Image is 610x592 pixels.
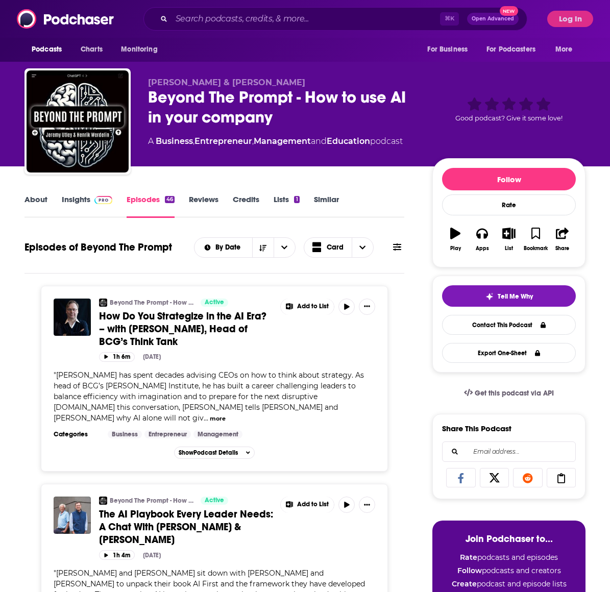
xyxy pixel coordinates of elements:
span: Charts [81,42,103,57]
span: Open Advanced [472,16,514,21]
span: [PERSON_NAME] & [PERSON_NAME] [148,78,305,87]
span: By Date [215,244,244,251]
a: Copy Link [547,468,576,487]
a: Business [108,430,142,438]
button: tell me why sparkleTell Me Why [442,285,576,307]
button: Show More Button [359,299,375,315]
button: Open AdvancedNew [467,13,519,25]
span: Card [327,244,344,251]
li: podcasts and creators [443,566,575,575]
a: Share on Facebook [446,468,476,487]
div: Rate [442,194,576,215]
a: Episodes46 [127,194,175,218]
span: Active [205,496,224,506]
strong: Create [452,579,477,588]
span: New [500,6,518,16]
span: For Business [427,42,468,57]
img: Beyond The Prompt - How to use AI in your company [99,299,107,307]
button: open menu [480,40,550,59]
a: InsightsPodchaser Pro [62,194,112,218]
h3: Join Podchaser to... [443,533,575,545]
a: Contact This Podcast [442,315,576,335]
button: 1h 6m [99,352,135,362]
button: Choose View [304,237,374,258]
a: Entrepreneur [194,136,252,146]
strong: Follow [457,566,482,575]
h3: Share This Podcast [442,424,511,433]
button: open menu [548,40,585,59]
img: Beyond The Prompt - How to use AI in your company [27,70,129,172]
span: ... [204,413,208,423]
a: Entrepreneur [144,430,191,438]
button: Sort Direction [252,238,274,257]
button: Export One-Sheet [442,343,576,363]
div: A podcast [148,135,403,147]
a: Similar [314,194,339,218]
strong: Rate [460,553,477,562]
a: Education [327,136,370,146]
span: Add to List [297,303,329,310]
button: Show More Button [281,299,334,315]
a: Reviews [189,194,218,218]
button: Log In [547,11,593,27]
a: How Do You Strategize in the AI Era? – with [PERSON_NAME], Head of BCG’s Think Tank [99,310,273,348]
div: 1 [294,196,299,203]
span: How Do You Strategize in the AI Era? – with [PERSON_NAME], Head of BCG’s Think Tank [99,310,266,348]
a: Active [201,299,228,307]
span: ⌘ K [440,12,459,26]
span: [PERSON_NAME] has spent decades advising CEOs on how to think about strategy. As head of BCG’s [P... [54,371,364,423]
span: More [555,42,573,57]
a: Management [193,430,242,438]
a: Share on X/Twitter [480,468,509,487]
div: Apps [476,245,489,252]
div: [DATE] [143,552,161,559]
a: How Do You Strategize in the AI Era? – with Martin Reeves, Head of BCG’s Think Tank [54,299,91,336]
img: Podchaser Pro [94,196,112,204]
input: Email address... [451,442,567,461]
h3: Categories [54,430,100,438]
a: Beyond The Prompt - How to use AI in your company [110,299,194,307]
a: Podchaser - Follow, Share and Rate Podcasts [17,9,115,29]
a: The AI Playbook Every Leader Needs: A Chat With [PERSON_NAME] & [PERSON_NAME] [99,508,273,546]
button: open menu [114,40,170,59]
button: List [496,221,522,258]
span: Active [205,298,224,308]
span: Show Podcast Details [179,449,238,456]
h1: Episodes of Beyond The Prompt [25,241,172,254]
span: Monitoring [121,42,157,57]
a: About [25,194,47,218]
div: Search followers [442,441,576,462]
img: Beyond The Prompt - How to use AI in your company [99,497,107,505]
li: podcasts and episodes [443,553,575,562]
div: List [505,245,513,252]
li: podcast and episode lists [443,579,575,588]
button: Apps [469,221,495,258]
div: Bookmark [524,245,548,252]
div: Play [450,245,461,252]
a: Credits [233,194,259,218]
button: Follow [442,168,576,190]
div: Share [555,245,569,252]
button: open menu [274,238,295,257]
button: Play [442,221,469,258]
img: The AI Playbook Every Leader Needs: A Chat With Adam Brotman & Andy Sack [54,497,91,534]
button: ShowPodcast Details [174,447,255,459]
a: Active [201,497,228,505]
a: Business [156,136,193,146]
span: and [311,136,327,146]
button: Show More Button [281,497,334,513]
span: " [54,371,364,423]
span: Good podcast? Give it some love! [455,114,563,122]
a: Management [254,136,311,146]
input: Search podcasts, credits, & more... [172,11,440,27]
span: , [193,136,194,146]
a: Get this podcast via API [456,381,562,406]
button: Show More Button [359,497,375,513]
span: Add to List [297,501,329,508]
button: more [210,414,226,423]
